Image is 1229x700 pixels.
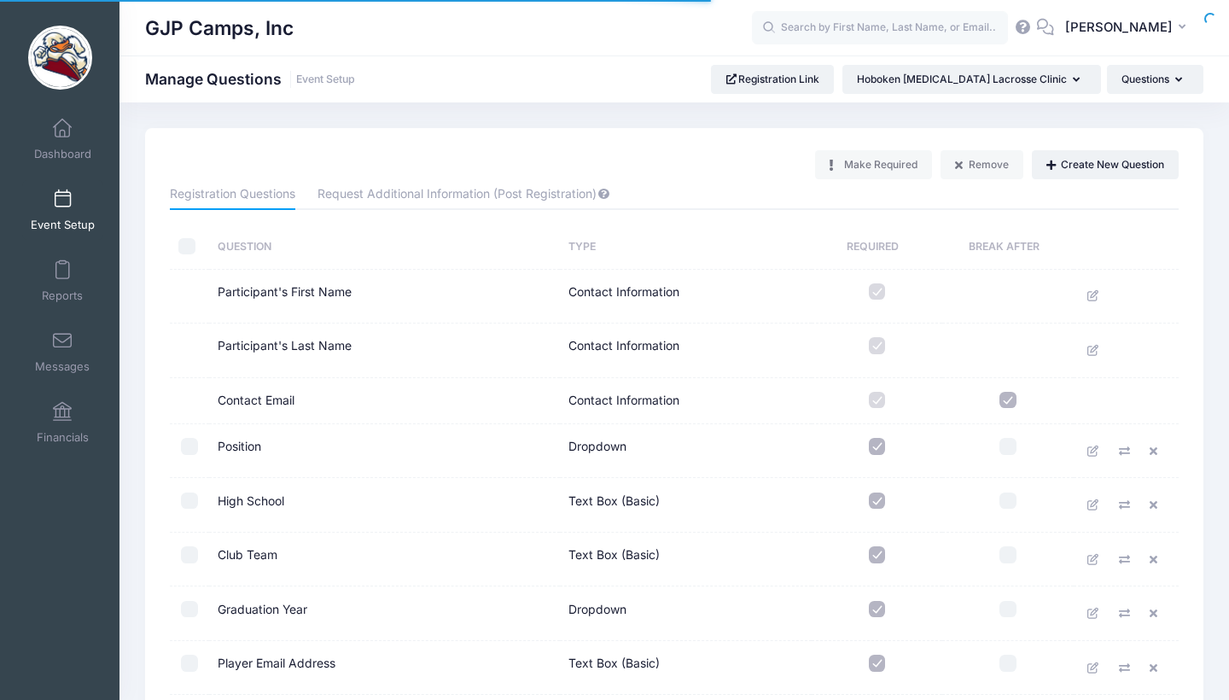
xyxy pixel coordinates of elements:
[31,218,95,232] span: Event Setup
[22,109,103,169] a: Dashboard
[1065,18,1173,37] span: [PERSON_NAME]
[560,378,811,424] td: Contact Information
[22,251,103,311] a: Reports
[209,424,561,479] td: Position
[22,180,103,240] a: Event Setup
[1054,9,1203,48] button: [PERSON_NAME]
[209,378,561,424] td: Contact Email
[1107,65,1203,94] button: Questions
[34,147,91,161] span: Dashboard
[209,533,561,587] td: Club Team
[560,324,811,378] td: Contact Information
[37,430,89,445] span: Financials
[711,65,835,94] a: Registration Link
[209,586,561,641] td: Graduation Year
[812,225,943,270] th: Required
[22,393,103,452] a: Financials
[35,359,90,374] span: Messages
[317,179,610,210] a: Request Additional Information (Post Registration)
[857,73,1067,85] span: Hoboken [MEDICAL_DATA] Lacrosse Clinic
[842,65,1101,94] button: Hoboken [MEDICAL_DATA] Lacrosse Clinic
[209,641,561,696] td: Player Email Address
[145,70,355,88] h1: Manage Questions
[560,424,811,479] td: Dropdown
[560,533,811,587] td: Text Box (Basic)
[209,225,561,270] th: Question
[170,179,295,210] a: Registration Questions
[752,11,1008,45] input: Search by First Name, Last Name, or Email...
[560,641,811,696] td: Text Box (Basic)
[209,270,561,324] td: Participant's First Name
[296,73,355,86] a: Event Setup
[209,478,561,533] td: High School
[145,9,294,48] h1: GJP Camps, Inc
[560,478,811,533] td: Text Box (Basic)
[1032,150,1179,179] button: Create New Question
[209,324,561,378] td: Participant's Last Name
[942,225,1074,270] th: Break After
[560,225,811,270] th: Type
[560,586,811,641] td: Dropdown
[42,289,83,303] span: Reports
[28,26,92,90] img: GJP Camps, Inc
[22,322,103,382] a: Messages
[560,270,811,324] td: Contact Information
